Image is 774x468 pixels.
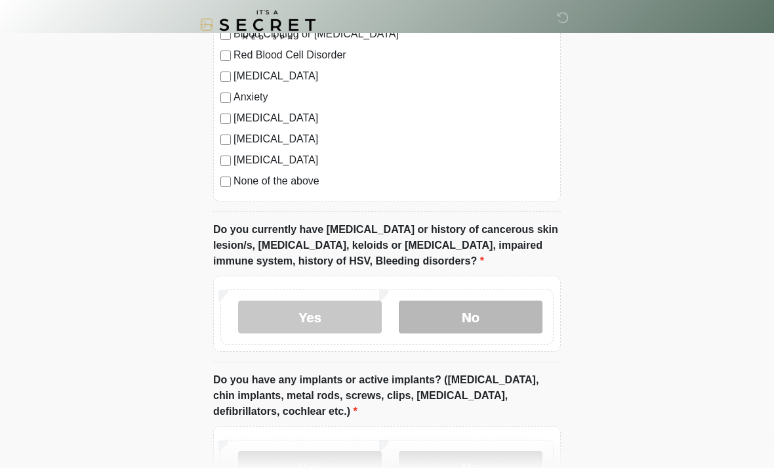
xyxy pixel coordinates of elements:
label: [MEDICAL_DATA] [234,68,554,84]
input: Red Blood Cell Disorder [220,51,231,61]
label: [MEDICAL_DATA] [234,152,554,168]
label: [MEDICAL_DATA] [234,110,554,126]
label: Do you have any implants or active implants? ([MEDICAL_DATA], chin implants, metal rods, screws, ... [213,372,561,419]
label: Do you currently have [MEDICAL_DATA] or history of cancerous skin lesion/s, [MEDICAL_DATA], keloi... [213,222,561,269]
input: Anxiety [220,93,231,103]
img: It's A Secret Med Spa Logo [200,10,316,39]
label: [MEDICAL_DATA] [234,131,554,147]
label: No [399,301,542,333]
input: [MEDICAL_DATA] [220,156,231,166]
input: [MEDICAL_DATA] [220,114,231,124]
label: Red Blood Cell Disorder [234,47,554,63]
input: None of the above [220,177,231,187]
label: None of the above [234,173,554,189]
label: Anxiety [234,89,554,105]
input: [MEDICAL_DATA] [220,72,231,82]
label: Yes [238,301,382,333]
input: [MEDICAL_DATA] [220,135,231,145]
